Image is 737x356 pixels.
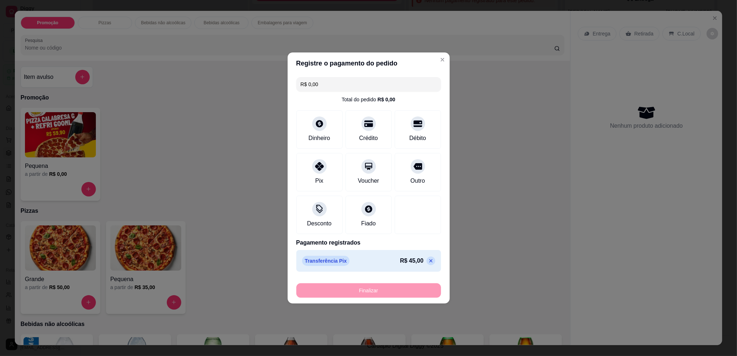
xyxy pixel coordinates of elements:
p: Pagamento registrados [296,238,441,247]
div: Total do pedido [342,96,395,103]
input: Ex.: hambúrguer de cordeiro [301,77,437,92]
div: Dinheiro [309,134,330,143]
div: R$ 0,00 [377,96,395,103]
div: Débito [409,134,426,143]
p: Transferência Pix [302,256,350,266]
div: Voucher [358,177,379,185]
div: Outro [410,177,425,185]
header: Registre o pagamento do pedido [288,52,450,74]
button: Close [437,54,448,65]
div: Desconto [307,219,332,228]
div: Pix [315,177,323,185]
p: R$ 45,00 [400,257,424,265]
div: Fiado [361,219,376,228]
div: Crédito [359,134,378,143]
